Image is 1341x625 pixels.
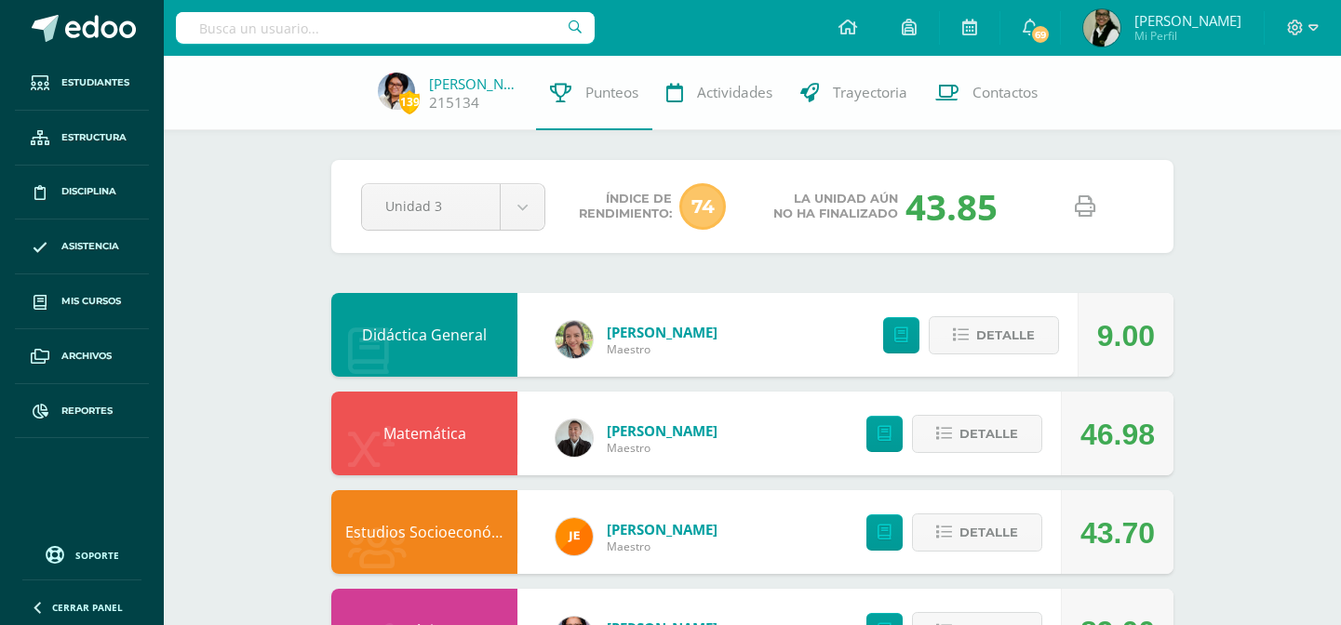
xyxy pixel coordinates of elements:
[22,541,141,566] a: Soporte
[652,56,786,130] a: Actividades
[61,184,116,199] span: Disciplina
[385,184,476,228] span: Unidad 3
[15,111,149,166] a: Estructura
[61,294,121,309] span: Mis cursos
[959,515,1018,550] span: Detalle
[607,440,717,456] span: Maestro
[607,323,717,341] a: [PERSON_NAME]
[429,93,479,113] a: 215134
[15,56,149,111] a: Estudiantes
[556,518,593,555] img: 6530472a98d010ec8906c714036cc0db.png
[383,423,466,444] a: Matemática
[52,601,123,614] span: Cerrar panel
[1134,11,1241,30] span: [PERSON_NAME]
[1134,28,1241,44] span: Mi Perfil
[556,419,593,457] img: 311ed8b04162f8c1d5ef1f70f8bb6f47.png
[331,392,517,475] div: Matemática
[912,513,1042,552] button: Detalle
[607,520,717,539] a: [PERSON_NAME]
[362,325,487,345] a: Didáctica General
[378,73,415,110] img: 1df4ef17e5398a993885cef95ea524e9.png
[1083,9,1120,47] img: 2641568233371aec4da1e5ad82614674.png
[176,12,595,44] input: Busca un usuario...
[1097,294,1155,378] div: 9.00
[429,74,522,93] a: [PERSON_NAME]
[61,75,129,90] span: Estudiantes
[905,182,998,231] div: 43.85
[15,219,149,274] a: Asistencia
[579,192,672,221] span: Índice de Rendimiento:
[929,316,1059,354] button: Detalle
[607,341,717,357] span: Maestro
[585,83,638,102] span: Punteos
[61,349,112,364] span: Archivos
[972,83,1038,102] span: Contactos
[362,184,544,230] a: Unidad 3
[15,274,149,329] a: Mis cursos
[399,90,420,113] span: 139
[607,421,717,440] a: [PERSON_NAME]
[786,56,921,130] a: Trayectoria
[1080,491,1155,575] div: 43.70
[959,417,1018,451] span: Detalle
[15,166,149,220] a: Disciplina
[75,549,119,562] span: Soporte
[61,404,113,419] span: Reportes
[61,239,119,254] span: Asistencia
[345,522,533,542] a: Estudios Socioeconómicos
[921,56,1052,130] a: Contactos
[697,83,772,102] span: Actividades
[331,293,517,377] div: Didáctica General
[61,130,127,145] span: Estructura
[15,329,149,384] a: Archivos
[15,384,149,439] a: Reportes
[679,183,726,230] span: 74
[1030,24,1051,45] span: 69
[607,539,717,554] span: Maestro
[833,83,907,102] span: Trayectoria
[912,415,1042,453] button: Detalle
[536,56,652,130] a: Punteos
[1080,392,1155,476] div: 46.98
[331,490,517,574] div: Estudios Socioeconómicos
[773,192,898,221] span: La unidad aún no ha finalizado
[556,321,593,358] img: 122e9714e10bb4c5f892dd210be2c6fb.png
[976,318,1035,352] span: Detalle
